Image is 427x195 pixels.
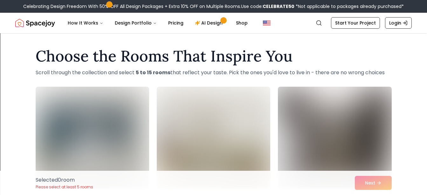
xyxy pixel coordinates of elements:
[23,3,404,10] div: Celebrating Design Freedom With 50% OFF All Design Packages + Extra 10% OFF on Multiple Rooms.
[3,20,424,25] div: Delete
[15,17,55,29] img: Spacejoy Logo
[3,3,424,8] div: Sort A > Z
[110,17,162,29] button: Design Portfolio
[3,8,424,14] div: Sort New > Old
[36,176,93,184] p: Selected 0 room
[163,17,189,29] a: Pricing
[241,3,294,10] span: Use code:
[15,13,412,33] nav: Global
[385,17,412,29] a: Login
[63,17,108,29] button: How It Works
[263,19,271,27] img: United States
[3,43,424,48] div: Move To ...
[63,17,253,29] nav: Main
[36,184,93,190] p: Please select at least 5 rooms
[231,17,253,29] a: Shop
[294,3,404,10] span: *Not applicable to packages already purchased*
[3,37,424,43] div: Rename
[3,14,424,20] div: Move To ...
[3,31,424,37] div: Sign out
[3,25,424,31] div: Options
[190,17,230,29] a: AI Design
[15,17,55,29] a: Spacejoy
[331,17,380,29] a: Start Your Project
[263,3,294,10] b: CELEBRATE50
